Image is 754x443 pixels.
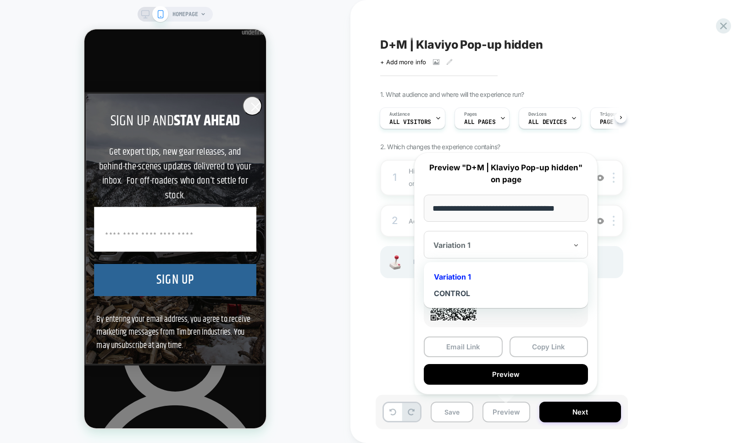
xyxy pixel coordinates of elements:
div: Variation 1 [428,269,583,285]
p: Preview "D+M | Klaviyo Pop-up hidden" on page [424,162,588,185]
span: STAY AHEAD [26,80,155,103]
button: SIGN UP [10,235,172,267]
img: Joystick [386,255,404,269]
span: All Visitors [389,119,431,125]
span: Get expert tips, new gear releases, and behind-the-scenes updates delivered to your inbox. For of... [15,115,167,174]
div: CONTROL [428,285,583,302]
button: Preview [482,402,530,422]
span: ALL PAGES [464,119,495,125]
span: Audience [389,111,410,118]
div: 2 [390,212,399,230]
button: Next [539,402,621,422]
span: By entering your email address, you agree to receive marketing messages from Timbren Industries. ... [12,284,166,322]
img: close [613,216,615,226]
button: Email Link [424,336,503,357]
button: Close dialog [158,67,177,86]
img: close [613,173,615,183]
button: Save [431,402,473,422]
button: Preview [424,364,588,385]
span: HOMEPAGE [172,7,198,22]
span: Trigger [600,111,618,118]
span: Page Load [600,119,631,125]
div: 1 [390,168,399,187]
span: SIGN UP AND [26,80,89,103]
label: Email [14,185,168,198]
span: 2. Which changes the experience contains? [380,143,500,151]
button: Copy Link [510,336,588,357]
span: Pages [464,111,477,118]
span: Devices [528,111,546,118]
button: Button Text [12,226,169,230]
span: D+M | Klaviyo Pop-up hidden [380,38,543,51]
span: + Add more info [380,58,426,66]
span: ALL DEVICES [528,119,566,125]
span: 1. What audience and where will the experience run? [380,90,524,98]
